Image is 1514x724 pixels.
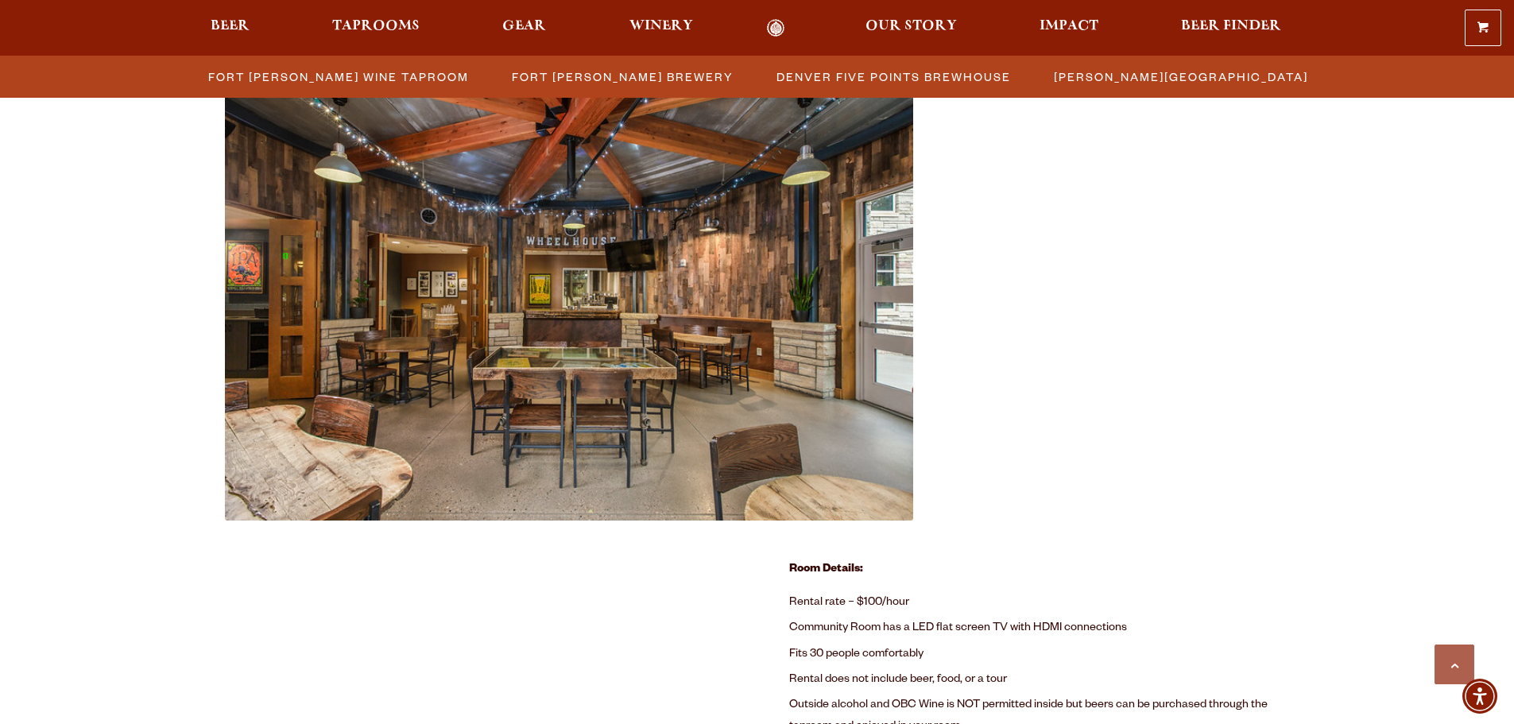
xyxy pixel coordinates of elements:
span: Our Story [865,20,957,33]
span: Taprooms [332,20,420,33]
a: Impact [1029,19,1109,37]
img: 53910864043_9243470bb9_c [225,61,914,521]
span: Gear [502,20,546,33]
span: Beer Finder [1181,20,1281,33]
span: [PERSON_NAME][GEOGRAPHIC_DATA] [1054,65,1308,88]
span: Beer [211,20,250,33]
span: Fort [PERSON_NAME] Brewery [512,65,734,88]
a: Winery [619,19,703,37]
a: Beer Finder [1171,19,1291,37]
a: Fort [PERSON_NAME] Brewery [502,65,742,88]
a: Odell Home [746,19,806,37]
li: Community Room has a LED flat screen TV with HDMI connections [789,616,1290,641]
span: Denver Five Points Brewhouse [776,65,1011,88]
li: Rental rate – $100/hour [789,590,1290,616]
a: Beer [200,19,260,37]
span: Winery [629,20,693,33]
a: Our Story [855,19,967,37]
a: Scroll to top [1435,645,1474,684]
a: Fort [PERSON_NAME] Wine Taproom [199,65,477,88]
a: Gear [492,19,556,37]
div: Accessibility Menu [1462,679,1497,714]
span: Fort [PERSON_NAME] Wine Taproom [208,65,469,88]
span: Impact [1040,20,1098,33]
li: Fits 30 people comfortably [789,642,1290,668]
a: Taprooms [322,19,430,37]
strong: Room Details: [789,563,863,576]
a: [PERSON_NAME][GEOGRAPHIC_DATA] [1044,65,1316,88]
li: Rental does not include beer, food, or a tour [789,668,1290,693]
a: Denver Five Points Brewhouse [767,65,1019,88]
